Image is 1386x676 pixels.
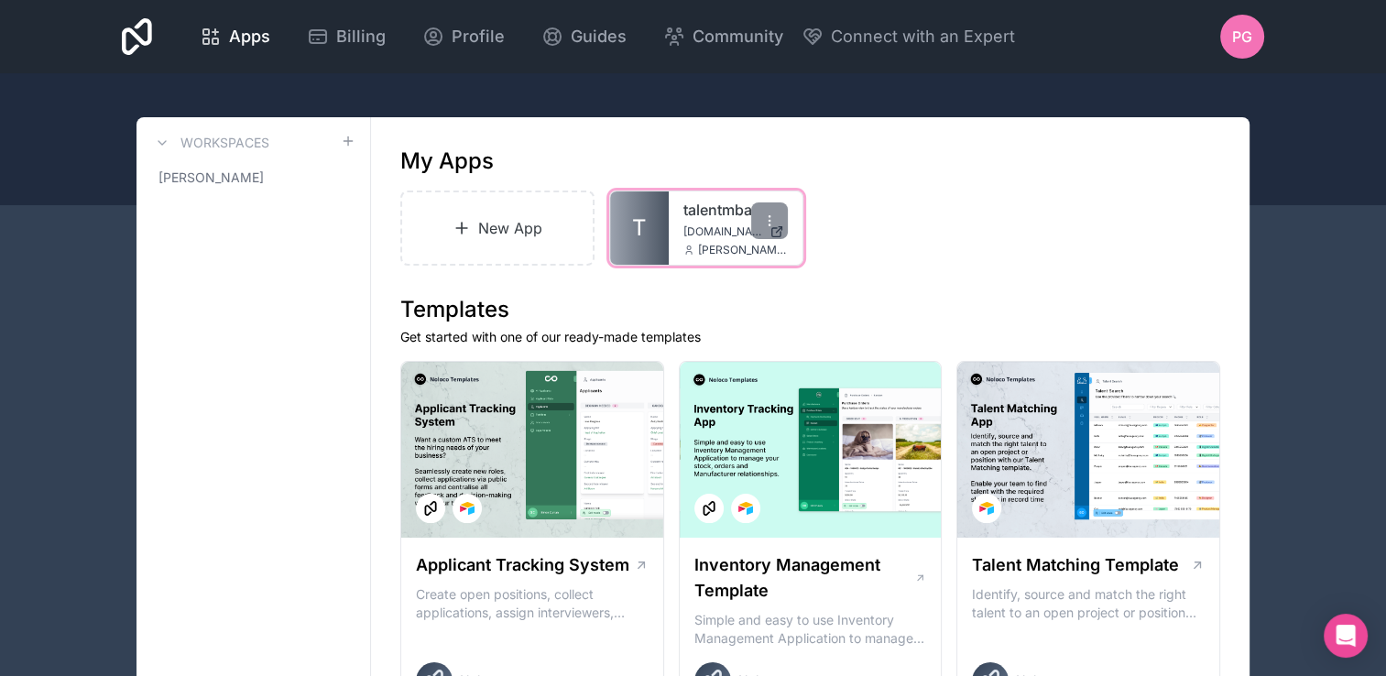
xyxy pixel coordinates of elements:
h1: My Apps [400,147,494,176]
a: Workspaces [151,132,269,154]
img: Airtable Logo [979,501,994,516]
h1: Applicant Tracking System [416,552,629,578]
h1: Templates [400,295,1220,324]
a: [PERSON_NAME] [151,161,355,194]
span: Billing [336,24,386,49]
p: Simple and easy to use Inventory Management Application to manage your stock, orders and Manufact... [694,611,927,648]
span: PG [1232,26,1252,48]
a: Apps [185,16,285,57]
p: Create open positions, collect applications, assign interviewers, centralise candidate feedback a... [416,585,649,622]
span: [DOMAIN_NAME] [683,224,762,239]
span: T [632,213,647,243]
span: Profile [452,24,505,49]
a: talentmba [683,199,788,221]
a: Guides [527,16,641,57]
div: Open Intercom Messenger [1324,614,1368,658]
span: Guides [571,24,627,49]
span: Community [693,24,783,49]
a: Community [649,16,798,57]
img: Airtable Logo [460,501,475,516]
span: [PERSON_NAME][EMAIL_ADDRESS][DOMAIN_NAME] [698,243,788,257]
p: Get started with one of our ready-made templates [400,328,1220,346]
h3: Workspaces [180,134,269,152]
a: New App [400,191,595,266]
a: Billing [292,16,400,57]
span: Connect with an Expert [831,24,1015,49]
button: Connect with an Expert [802,24,1015,49]
span: Apps [229,24,270,49]
span: [PERSON_NAME] [158,169,264,187]
h1: Talent Matching Template [972,552,1179,578]
img: Airtable Logo [738,501,753,516]
a: [DOMAIN_NAME] [683,224,788,239]
p: Identify, source and match the right talent to an open project or position with our Talent Matchi... [972,585,1205,622]
a: T [610,191,669,265]
a: Profile [408,16,519,57]
h1: Inventory Management Template [694,552,914,604]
